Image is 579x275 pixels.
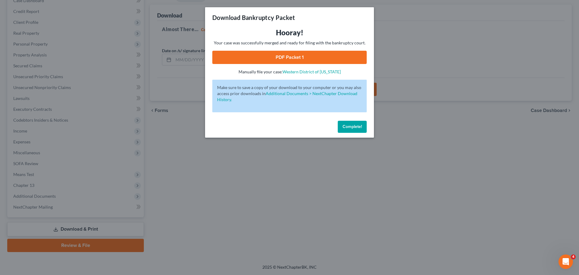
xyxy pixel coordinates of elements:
[212,69,367,75] p: Manually file your case:
[558,254,573,269] iframe: Intercom live chat
[212,28,367,37] h3: Hooray!
[212,51,367,64] a: PDF Packet 1
[338,121,367,133] button: Complete!
[217,85,362,103] p: Make sure to save a copy of your download to your computer or you may also access prior downloads in
[212,40,367,46] p: Your case was successfully merged and ready for filing with the bankruptcy court.
[283,69,341,74] a: Western District of [US_STATE]
[212,13,295,22] h3: Download Bankruptcy Packet
[217,91,357,102] a: Additional Documents > NextChapter Download History.
[343,124,362,129] span: Complete!
[571,254,576,259] span: 4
